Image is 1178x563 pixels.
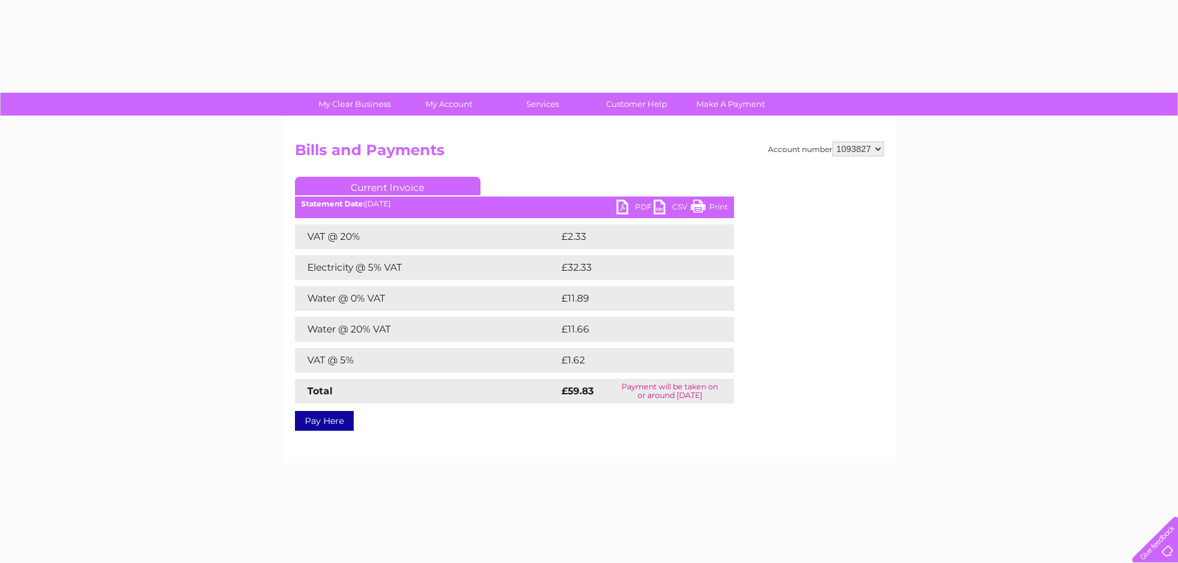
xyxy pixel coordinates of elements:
[561,385,594,397] strong: £59.83
[295,317,558,342] td: Water @ 20% VAT
[295,348,558,373] td: VAT @ 5%
[295,177,480,195] a: Current Invoice
[304,93,406,116] a: My Clear Business
[558,255,709,280] td: £32.33
[301,199,365,208] b: Statement Date:
[295,286,558,311] td: Water @ 0% VAT
[295,142,884,165] h2: Bills and Payments
[558,317,707,342] td: £11.66
[558,286,707,311] td: £11.89
[617,200,654,218] a: PDF
[768,142,884,156] div: Account number
[558,348,704,373] td: £1.62
[295,411,354,431] a: Pay Here
[492,93,594,116] a: Services
[398,93,500,116] a: My Account
[558,224,705,249] td: £2.33
[295,224,558,249] td: VAT @ 20%
[295,255,558,280] td: Electricity @ 5% VAT
[586,93,688,116] a: Customer Help
[654,200,691,218] a: CSV
[606,379,734,404] td: Payment will be taken on or around [DATE]
[307,385,333,397] strong: Total
[295,200,734,208] div: [DATE]
[691,200,728,218] a: Print
[680,93,782,116] a: Make A Payment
